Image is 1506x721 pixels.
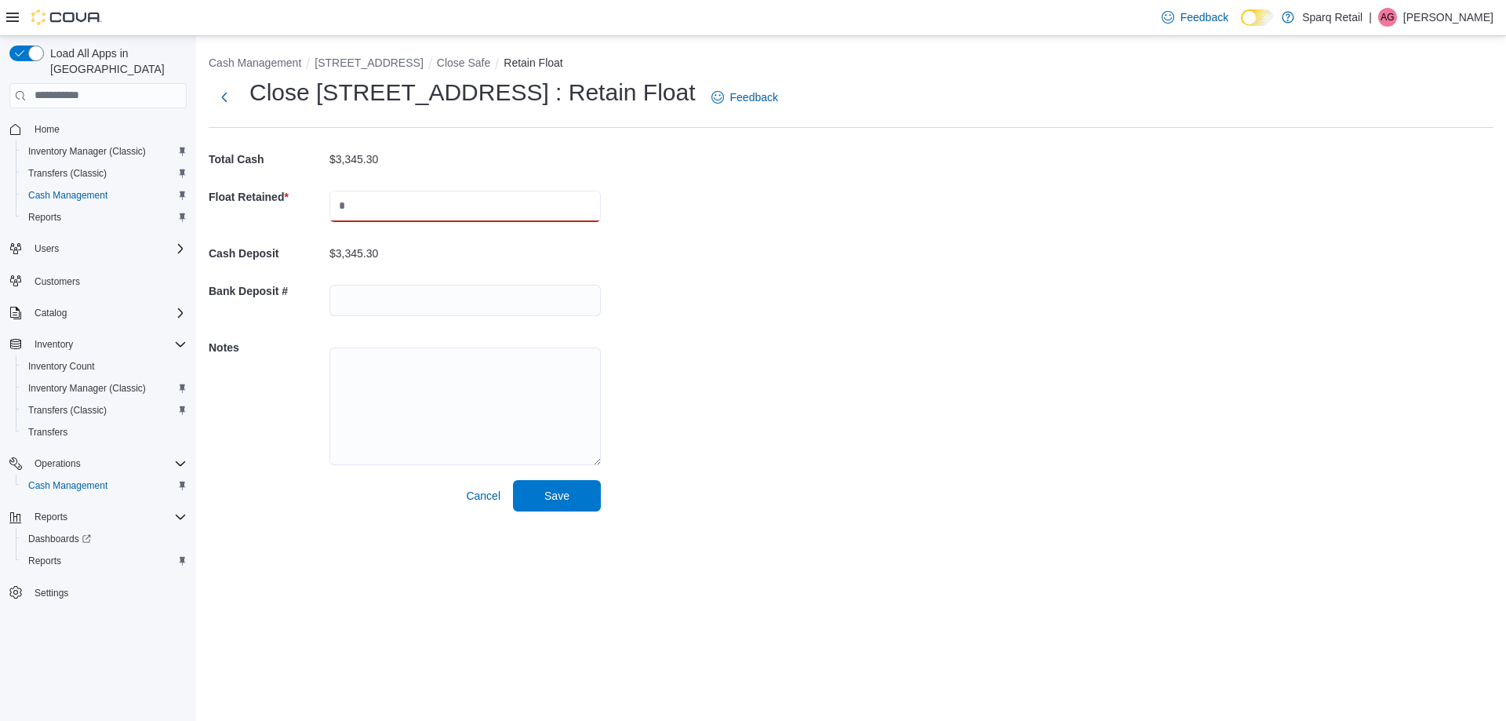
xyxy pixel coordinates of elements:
a: Reports [22,552,67,570]
a: Inventory Manager (Classic) [22,142,152,161]
a: Settings [28,584,75,603]
span: Reports [35,511,67,523]
span: Cash Management [22,186,187,205]
h5: Bank Deposit # [209,275,326,307]
span: Inventory Manager (Classic) [22,379,187,398]
button: Inventory Manager (Classic) [16,377,193,399]
span: Reports [28,555,61,567]
span: Cancel [466,488,500,504]
h1: Close [STREET_ADDRESS] : Retain Float [249,77,696,108]
button: Reports [16,206,193,228]
span: Settings [35,587,68,599]
button: Transfers [16,421,193,443]
a: Feedback [705,82,784,113]
span: Transfers (Classic) [22,164,187,183]
p: | [1369,8,1372,27]
a: Inventory Count [22,357,101,376]
span: Catalog [28,304,187,322]
button: Operations [28,454,87,473]
button: Cash Management [16,475,193,497]
span: Cash Management [28,479,107,492]
span: Feedback [730,89,778,105]
p: [PERSON_NAME] [1403,8,1493,27]
span: Cash Management [28,189,107,202]
span: Reports [22,552,187,570]
a: Inventory Manager (Classic) [22,379,152,398]
img: Cova [31,9,102,25]
span: Inventory Manager (Classic) [28,382,146,395]
button: Inventory [3,333,193,355]
button: Catalog [3,302,193,324]
h5: Cash Deposit [209,238,326,269]
span: Transfers (Classic) [22,401,187,420]
span: Home [28,119,187,139]
span: Catalog [35,307,67,319]
button: Users [3,238,193,260]
span: Home [35,123,60,136]
span: Cash Management [22,476,187,495]
span: Inventory [35,338,73,351]
span: AG [1380,8,1394,27]
a: Reports [22,208,67,227]
button: Reports [28,508,74,526]
span: Users [35,242,59,255]
nav: An example of EuiBreadcrumbs [209,55,1493,74]
button: [STREET_ADDRESS] [315,56,423,69]
span: Transfers (Classic) [28,404,107,417]
button: Transfers (Classic) [16,399,193,421]
a: Dashboards [22,530,97,548]
button: Users [28,239,65,258]
a: Cash Management [22,186,114,205]
a: Feedback [1155,2,1235,33]
span: Inventory Manager (Classic) [22,142,187,161]
span: Dashboards [28,533,91,545]
span: Dashboards [22,530,187,548]
a: Transfers (Classic) [22,401,113,420]
h5: Notes [209,332,326,363]
span: Save [544,488,569,504]
button: Transfers (Classic) [16,162,193,184]
button: Inventory Manager (Classic) [16,140,193,162]
button: Reports [3,506,193,528]
a: Customers [28,272,86,291]
span: Load All Apps in [GEOGRAPHIC_DATA] [44,46,187,77]
p: $3,345.30 [329,247,378,260]
h5: Total Cash [209,144,326,175]
span: Transfers (Classic) [28,167,107,180]
span: Transfers [28,426,67,439]
a: Cash Management [22,476,114,495]
span: Users [28,239,187,258]
input: Dark Mode [1241,9,1274,26]
button: Next [209,82,240,113]
span: Operations [35,457,81,470]
p: Sparq Retail [1302,8,1362,27]
button: Home [3,118,193,140]
button: Inventory Count [16,355,193,377]
a: Transfers [22,423,74,442]
p: $3,345.30 [329,153,378,166]
span: Inventory [28,335,187,354]
nav: Complex example [9,111,187,645]
button: Customers [3,269,193,292]
div: Andre Giroux [1378,8,1397,27]
button: Cancel [460,480,507,512]
span: Customers [35,275,80,288]
a: Dashboards [16,528,193,550]
a: Transfers (Classic) [22,164,113,183]
button: Close Safe [437,56,490,69]
button: Cash Management [16,184,193,206]
span: Inventory Manager (Classic) [28,145,146,158]
button: Operations [3,453,193,475]
button: Save [513,480,601,512]
h5: Float Retained [209,181,326,213]
span: Settings [28,583,187,603]
span: Transfers [22,423,187,442]
span: Inventory Count [22,357,187,376]
span: Feedback [1180,9,1228,25]
span: Operations [28,454,187,473]
span: Reports [22,208,187,227]
span: Reports [28,508,187,526]
button: Catalog [28,304,73,322]
button: Inventory [28,335,79,354]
